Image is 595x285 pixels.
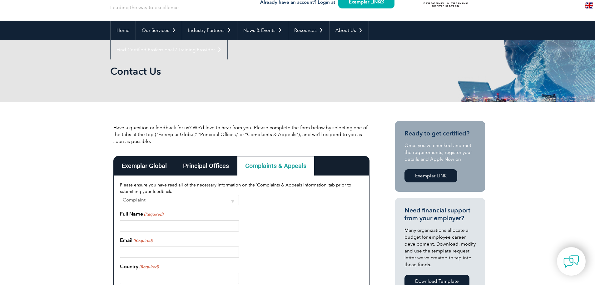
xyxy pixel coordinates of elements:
[404,142,476,163] p: Once you’ve checked and met the requirements, register your details and Apply Now on
[120,263,159,270] label: Country
[113,124,369,145] p: Have a question or feedback for us? We’d love to hear from you! Please complete the form below by...
[237,156,315,176] div: Complaints & Appeals
[120,210,163,218] label: Full Name
[111,21,136,40] a: Home
[120,237,153,244] label: Email
[404,130,476,137] h3: Ready to get certified?
[110,65,350,77] h1: Contact Us
[288,21,329,40] a: Resources
[133,237,153,244] span: (Required)
[404,169,457,182] a: Exemplar LINK
[237,21,288,40] a: News & Events
[585,3,593,8] img: en
[175,156,237,176] div: Principal Offices
[563,254,579,269] img: contact-chat.png
[111,40,227,59] a: Find Certified Professional / Training Provider
[110,4,179,11] p: Leading the way to excellence
[139,264,159,270] span: (Required)
[330,21,369,40] a: About Us
[404,206,476,222] h3: Need financial support from your employer?
[113,156,175,176] div: Exemplar Global
[182,21,237,40] a: Industry Partners
[136,21,182,40] a: Our Services
[404,227,476,268] p: Many organizations allocate a budget for employee career development. Download, modify and use th...
[143,211,163,217] span: (Required)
